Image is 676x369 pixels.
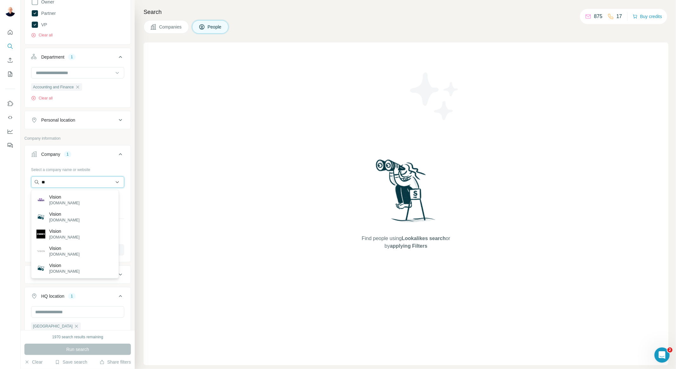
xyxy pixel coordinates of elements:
[406,68,463,125] img: Surfe Illustration - Stars
[68,54,75,60] div: 1
[208,24,222,30] span: People
[25,112,131,128] button: Personal location
[49,228,80,234] p: Vision
[36,195,45,204] img: Vision
[25,49,131,67] button: Department1
[33,323,73,329] span: [GEOGRAPHIC_DATA]
[49,251,80,257] p: [DOMAIN_NAME]
[159,24,182,30] span: Companies
[33,84,74,90] span: Accounting and Finance
[5,140,15,151] button: Feedback
[49,200,80,206] p: [DOMAIN_NAME]
[55,359,87,365] button: Save search
[49,217,80,223] p: [DOMAIN_NAME]
[402,236,446,241] span: Lookalikes search
[144,8,668,16] h4: Search
[41,151,60,157] div: Company
[5,54,15,66] button: Enrich CSV
[5,68,15,80] button: My lists
[49,234,80,240] p: [DOMAIN_NAME]
[667,347,673,353] span: 2
[654,347,670,363] iframe: Intercom live chat
[5,6,15,16] img: Avatar
[49,194,80,200] p: Vision
[49,262,80,269] p: Vision
[52,334,103,340] div: 1970 search results remaining
[355,235,457,250] span: Find people using or by
[24,136,131,141] p: Company information
[49,245,80,251] p: Vision
[36,264,45,273] img: Vision
[5,41,15,52] button: Search
[373,158,439,228] img: Surfe Illustration - Woman searching with binoculars
[31,95,53,101] button: Clear all
[39,22,47,28] span: VP
[24,359,42,365] button: Clear
[5,126,15,137] button: Dashboard
[25,147,131,164] button: Company1
[41,117,75,123] div: Personal location
[594,13,602,20] p: 875
[31,164,124,173] div: Select a company name or website
[39,10,56,16] span: Partner
[41,293,64,299] div: HQ location
[41,54,64,60] div: Department
[5,98,15,109] button: Use Surfe on LinkedIn
[68,293,75,299] div: 1
[31,32,53,38] button: Clear all
[25,289,131,306] button: HQ location1
[390,243,427,249] span: applying Filters
[64,151,71,157] div: 1
[49,211,80,217] p: Vision
[616,13,622,20] p: 17
[5,27,15,38] button: Quick start
[36,230,45,239] img: Vision
[100,359,131,365] button: Share filters
[5,112,15,123] button: Use Surfe API
[49,269,80,274] p: [DOMAIN_NAME]
[25,267,131,282] button: Industry
[633,12,662,21] button: Buy credits
[36,213,45,221] img: Vision
[36,247,45,256] img: Vision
